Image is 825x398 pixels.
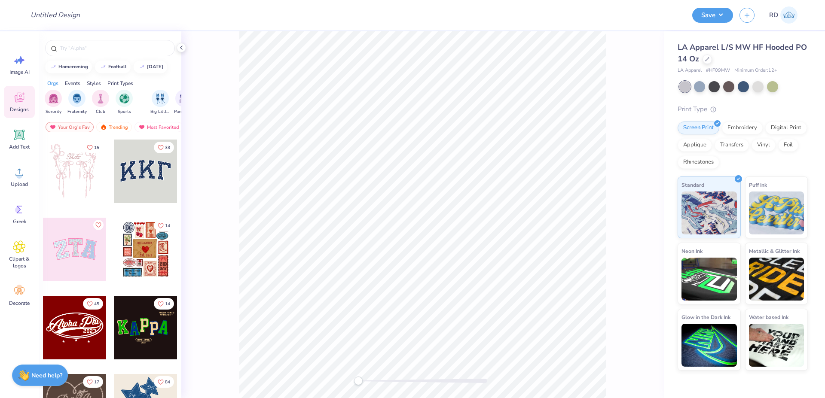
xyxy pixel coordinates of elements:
div: filter for Sports [116,90,133,115]
img: Neon Ink [681,258,737,301]
div: Orgs [47,79,58,87]
div: Digital Print [765,122,807,134]
span: Decorate [9,300,30,307]
div: filter for Sorority [45,90,62,115]
span: Greek [13,218,26,225]
span: Parent's Weekend [174,109,194,115]
span: 14 [165,302,170,306]
img: trend_line.gif [100,64,107,70]
img: Metallic & Glitter Ink [749,258,804,301]
span: 17 [94,380,99,384]
img: Club Image [96,94,105,103]
span: 14 [165,224,170,228]
span: 15 [94,146,99,150]
span: Big Little Reveal [150,109,170,115]
span: 84 [165,380,170,384]
div: Trending [96,122,132,132]
img: most_fav.gif [138,124,145,130]
button: filter button [45,90,62,115]
span: Image AI [9,69,30,76]
input: Untitled Design [24,6,87,24]
div: Your Org's Fav [46,122,94,132]
a: RD [765,6,801,24]
button: [DATE] [134,61,167,73]
span: Sports [118,109,131,115]
div: Print Type [678,104,808,114]
button: filter button [150,90,170,115]
button: Like [154,142,174,153]
button: football [95,61,131,73]
img: Rommel Del Rosario [780,6,797,24]
div: Embroidery [722,122,763,134]
span: Add Text [9,143,30,150]
span: Standard [681,180,704,189]
span: RD [769,10,778,20]
div: filter for Parent's Weekend [174,90,194,115]
span: 33 [165,146,170,150]
div: football [108,64,127,69]
img: Puff Ink [749,191,804,234]
img: Fraternity Image [72,94,82,103]
div: Rhinestones [678,156,719,169]
button: filter button [67,90,87,115]
span: Club [96,109,105,115]
button: Like [154,376,174,388]
div: Applique [678,139,712,152]
img: Glow in the Dark Ink [681,324,737,367]
button: filter button [174,90,194,115]
img: Sports Image [119,94,129,103]
img: trend_line.gif [138,64,145,70]
div: Screen Print [678,122,719,134]
span: Upload [11,181,28,188]
div: Transfers [715,139,749,152]
img: Standard [681,191,737,234]
span: LA Apparel [678,67,702,74]
div: homecoming [58,64,88,69]
span: Neon Ink [681,246,703,255]
button: filter button [92,90,109,115]
span: Minimum Order: 12 + [734,67,777,74]
div: Styles [87,79,101,87]
span: LA Apparel L/S MW HF Hooded PO 14 Oz [678,42,807,64]
strong: Need help? [31,371,62,380]
img: Sorority Image [49,94,58,103]
img: Parent's Weekend Image [179,94,189,103]
button: Like [154,220,174,231]
div: Vinyl [752,139,776,152]
button: Like [83,142,103,153]
div: halloween [147,64,163,69]
div: filter for Big Little Reveal [150,90,170,115]
img: most_fav.gif [49,124,56,130]
img: trending.gif [100,124,107,130]
button: filter button [116,90,133,115]
div: Foil [778,139,798,152]
button: Like [93,220,104,230]
button: Like [154,298,174,310]
button: Save [692,8,733,23]
div: filter for Fraternity [67,90,87,115]
button: Like [83,376,103,388]
span: Sorority [46,109,61,115]
div: Events [65,79,80,87]
span: Puff Ink [749,180,767,189]
input: Try "Alpha" [59,44,169,52]
span: # HF09MW [706,67,730,74]
div: Print Types [107,79,133,87]
span: Water based Ink [749,313,788,322]
div: filter for Club [92,90,109,115]
img: Water based Ink [749,324,804,367]
span: Clipart & logos [5,255,34,269]
img: trend_line.gif [50,64,57,70]
span: Designs [10,106,29,113]
img: Big Little Reveal Image [156,94,165,103]
span: 45 [94,302,99,306]
div: Accessibility label [354,377,363,385]
div: Most Favorited [134,122,183,132]
span: Metallic & Glitter Ink [749,246,800,255]
button: Like [83,298,103,310]
span: Glow in the Dark Ink [681,313,730,322]
button: homecoming [45,61,92,73]
span: Fraternity [67,109,87,115]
